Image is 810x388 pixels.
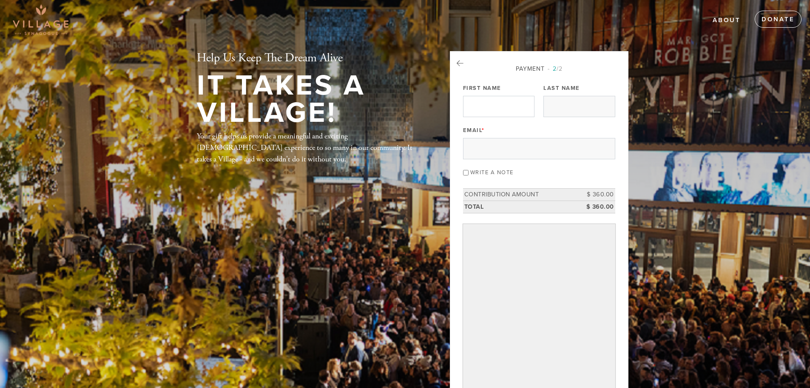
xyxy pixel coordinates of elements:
label: Last Name [543,84,580,92]
iframe: Secure payment input frame [465,226,614,388]
td: $ 360.00 [577,201,615,213]
h1: It Takes A Village! [197,72,422,127]
h2: Help Us Keep The Dream Alive [197,51,422,66]
td: Contribution Amount [463,189,577,201]
span: 2 [553,65,557,72]
td: Total [463,201,577,213]
label: First Name [463,84,501,92]
div: Payment [463,64,615,73]
td: $ 360.00 [577,189,615,201]
span: /2 [548,65,563,72]
label: Write a note [470,169,514,176]
span: This field is required. [482,127,485,134]
a: Donate [755,11,801,28]
div: Your gift helps us provide a meaningful and exciting [DEMOGRAPHIC_DATA] experience to so many in ... [197,130,422,165]
label: Email [463,126,485,134]
img: Village-sdquare-png-1_0.png [13,4,68,35]
a: About [706,12,747,29]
